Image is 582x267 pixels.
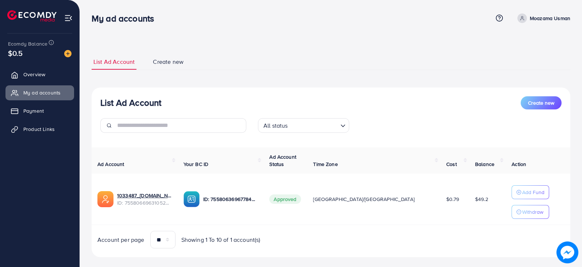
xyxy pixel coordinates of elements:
[64,50,72,57] img: image
[97,160,124,168] span: Ad Account
[93,58,135,66] span: List Ad Account
[23,71,45,78] span: Overview
[100,97,161,108] h3: List Ad Account
[203,195,258,204] p: ID: 7558063696778493968
[514,13,570,23] a: Moazama Usman
[117,192,172,207] div: <span class='underline'>1033487_mous.pk_1759749615728</span></br>7558066963105284112
[290,119,338,131] input: Search for option
[5,104,74,118] a: Payment
[184,160,209,168] span: Your BC ID
[512,160,526,168] span: Action
[97,236,144,244] span: Account per page
[512,185,549,199] button: Add Fund
[23,125,55,133] span: Product Links
[5,122,74,136] a: Product Links
[23,89,61,96] span: My ad accounts
[92,13,160,24] h3: My ad accounts
[475,196,488,203] span: $49.2
[8,48,23,58] span: $0.5
[512,205,549,219] button: Withdraw
[556,241,578,263] img: image
[153,58,184,66] span: Create new
[23,107,44,115] span: Payment
[117,199,172,206] span: ID: 7558066963105284112
[446,160,457,168] span: Cost
[97,191,113,207] img: ic-ads-acc.e4c84228.svg
[522,188,544,197] p: Add Fund
[528,99,554,107] span: Create new
[521,96,562,109] button: Create new
[269,153,296,168] span: Ad Account Status
[5,85,74,100] a: My ad accounts
[184,191,200,207] img: ic-ba-acc.ded83a64.svg
[7,10,57,22] img: logo
[5,67,74,82] a: Overview
[446,196,459,203] span: $0.79
[530,14,570,23] p: Moazama Usman
[475,160,494,168] span: Balance
[181,236,261,244] span: Showing 1 To 10 of 1 account(s)
[258,118,349,133] div: Search for option
[522,208,543,216] p: Withdraw
[64,14,73,22] img: menu
[262,120,289,131] span: All status
[269,194,301,204] span: Approved
[117,192,172,199] a: 1033487_[DOMAIN_NAME]_1759749615728
[8,40,47,47] span: Ecomdy Balance
[313,160,338,168] span: Time Zone
[313,196,415,203] span: [GEOGRAPHIC_DATA]/[GEOGRAPHIC_DATA]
